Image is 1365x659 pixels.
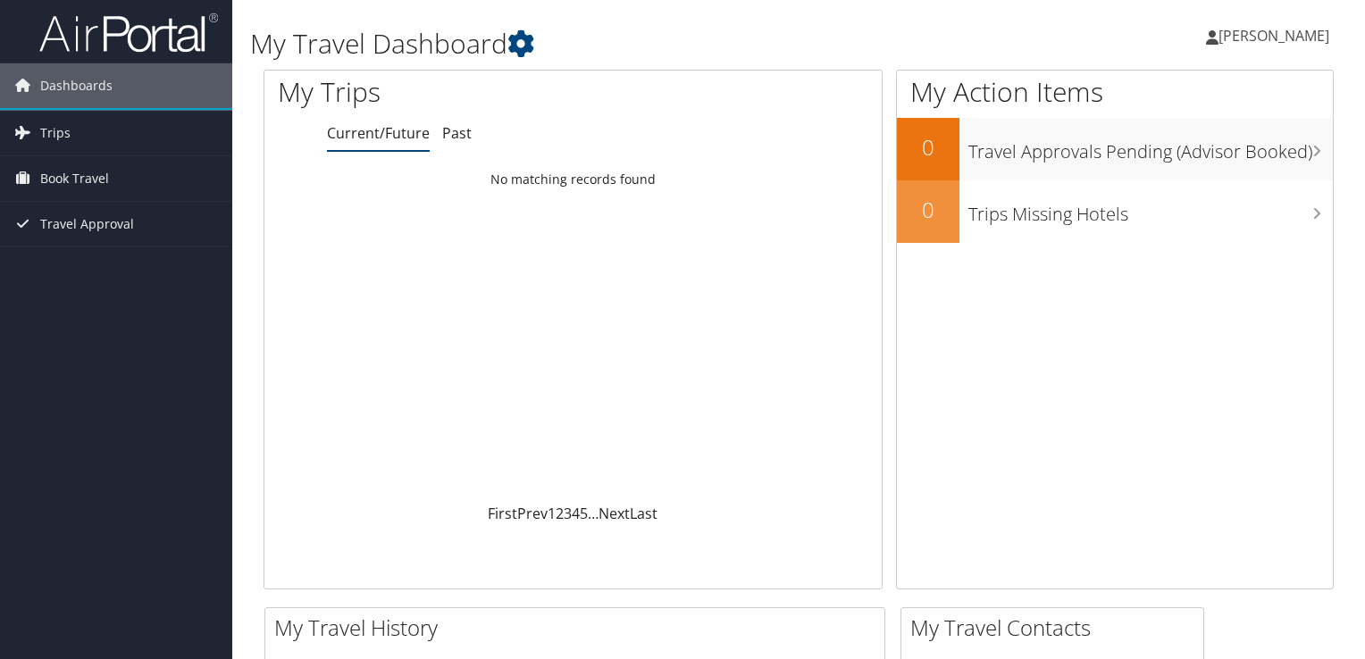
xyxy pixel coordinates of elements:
h2: 0 [897,132,959,163]
h1: My Action Items [897,73,1333,111]
h2: 0 [897,195,959,225]
h1: My Travel Dashboard [250,25,982,63]
a: Past [442,123,472,143]
a: 0Travel Approvals Pending (Advisor Booked) [897,118,1333,180]
h1: My Trips [278,73,611,111]
span: Book Travel [40,156,109,201]
a: 5 [580,504,588,523]
a: 4 [572,504,580,523]
span: Trips [40,111,71,155]
a: First [488,504,517,523]
span: Dashboards [40,63,113,108]
span: [PERSON_NAME] [1218,26,1329,46]
img: airportal-logo.png [39,12,218,54]
a: Last [630,504,657,523]
a: 1 [548,504,556,523]
a: [PERSON_NAME] [1206,9,1347,63]
td: No matching records found [264,163,882,196]
a: Next [599,504,630,523]
a: 3 [564,504,572,523]
a: 2 [556,504,564,523]
a: 0Trips Missing Hotels [897,180,1333,243]
span: Travel Approval [40,202,134,246]
a: Prev [517,504,548,523]
h3: Travel Approvals Pending (Advisor Booked) [968,130,1333,164]
h2: My Travel History [274,613,884,643]
span: … [588,504,599,523]
h2: My Travel Contacts [910,613,1203,643]
a: Current/Future [327,123,430,143]
h3: Trips Missing Hotels [968,193,1333,227]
